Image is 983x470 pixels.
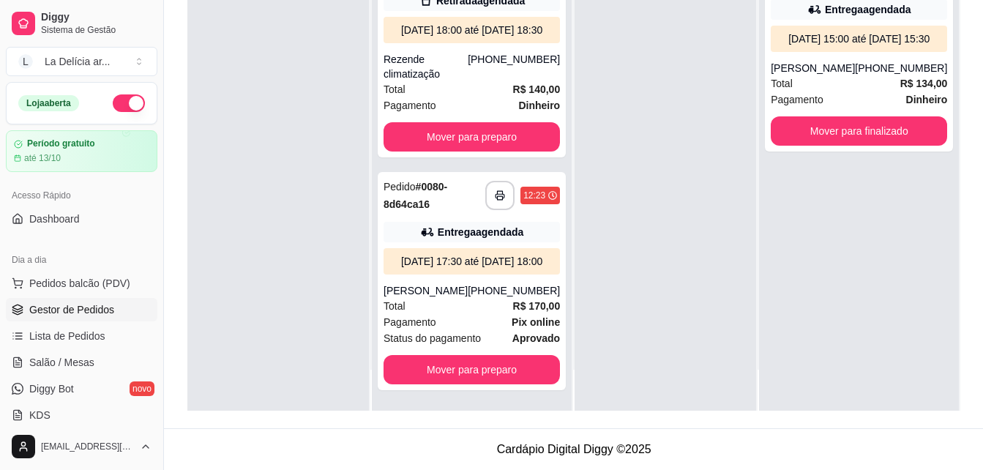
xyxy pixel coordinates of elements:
[518,100,560,111] strong: Dinheiro
[29,381,74,396] span: Diggy Bot
[771,116,947,146] button: Mover para finalizado
[29,276,130,291] span: Pedidos balcão (PDV)
[29,302,114,317] span: Gestor de Pedidos
[29,355,94,370] span: Salão / Mesas
[384,314,436,330] span: Pagamento
[6,298,157,321] a: Gestor de Pedidos
[29,408,51,422] span: KDS
[900,78,948,89] strong: R$ 134,00
[6,47,157,76] button: Select a team
[6,248,157,272] div: Dia a dia
[771,61,855,75] div: [PERSON_NAME]
[384,122,560,152] button: Mover para preparo
[384,355,560,384] button: Mover para preparo
[6,130,157,172] a: Período gratuitoaté 13/10
[41,441,134,452] span: [EMAIL_ADDRESS][DOMAIN_NAME]
[523,190,545,201] div: 12:23
[777,31,941,46] div: [DATE] 15:00 até [DATE] 15:30
[384,81,405,97] span: Total
[18,95,79,111] div: Loja aberta
[384,283,468,298] div: [PERSON_NAME]
[512,332,560,344] strong: aprovado
[18,54,33,69] span: L
[855,61,947,75] div: [PHONE_NUMBER]
[389,23,554,37] div: [DATE] 18:00 até [DATE] 18:30
[29,212,80,226] span: Dashboard
[771,92,823,108] span: Pagamento
[389,254,554,269] div: [DATE] 17:30 até [DATE] 18:00
[6,207,157,231] a: Dashboard
[113,94,145,112] button: Alterar Status
[24,152,61,164] article: até 13/10
[384,97,436,113] span: Pagamento
[41,11,152,24] span: Diggy
[29,329,105,343] span: Lista de Pedidos
[27,138,95,149] article: Período gratuito
[384,298,405,314] span: Total
[825,2,911,17] div: Entrega agendada
[468,52,560,81] div: [PHONE_NUMBER]
[468,283,560,298] div: [PHONE_NUMBER]
[513,83,561,95] strong: R$ 140,00
[771,75,793,92] span: Total
[512,316,560,328] strong: Pix online
[6,377,157,400] a: Diggy Botnovo
[6,272,157,295] button: Pedidos balcão (PDV)
[6,6,157,41] a: DiggySistema de Gestão
[438,225,523,239] div: Entrega agendada
[384,181,447,210] strong: # 0080-8d64ca16
[384,181,416,193] span: Pedido
[45,54,111,69] div: La Delícia ar ...
[6,429,157,464] button: [EMAIL_ADDRESS][DOMAIN_NAME]
[6,184,157,207] div: Acesso Rápido
[384,330,481,346] span: Status do pagamento
[906,94,948,105] strong: Dinheiro
[513,300,561,312] strong: R$ 170,00
[6,324,157,348] a: Lista de Pedidos
[384,52,468,81] div: Rezende climatização
[41,24,152,36] span: Sistema de Gestão
[6,403,157,427] a: KDS
[6,351,157,374] a: Salão / Mesas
